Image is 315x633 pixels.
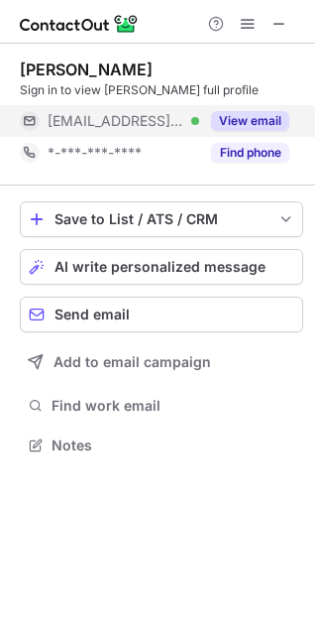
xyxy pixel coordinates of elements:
span: Send email [54,307,130,322]
img: ContactOut v5.3.10 [20,12,139,36]
div: [PERSON_NAME] [20,60,153,79]
button: Reveal Button [211,111,289,131]
div: Save to List / ATS / CRM [54,211,268,227]
button: save-profile-one-click [20,201,303,237]
button: AI write personalized message [20,249,303,285]
span: AI write personalized message [54,259,265,275]
button: Find work email [20,392,303,420]
button: Notes [20,432,303,459]
div: Sign in to view [PERSON_NAME] full profile [20,81,303,99]
span: Find work email [52,397,295,415]
span: [EMAIL_ADDRESS][DOMAIN_NAME] [48,112,184,130]
button: Add to email campaign [20,344,303,380]
span: Add to email campaign [53,354,211,370]
button: Reveal Button [211,143,289,163]
button: Send email [20,297,303,332]
span: Notes [52,437,295,454]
